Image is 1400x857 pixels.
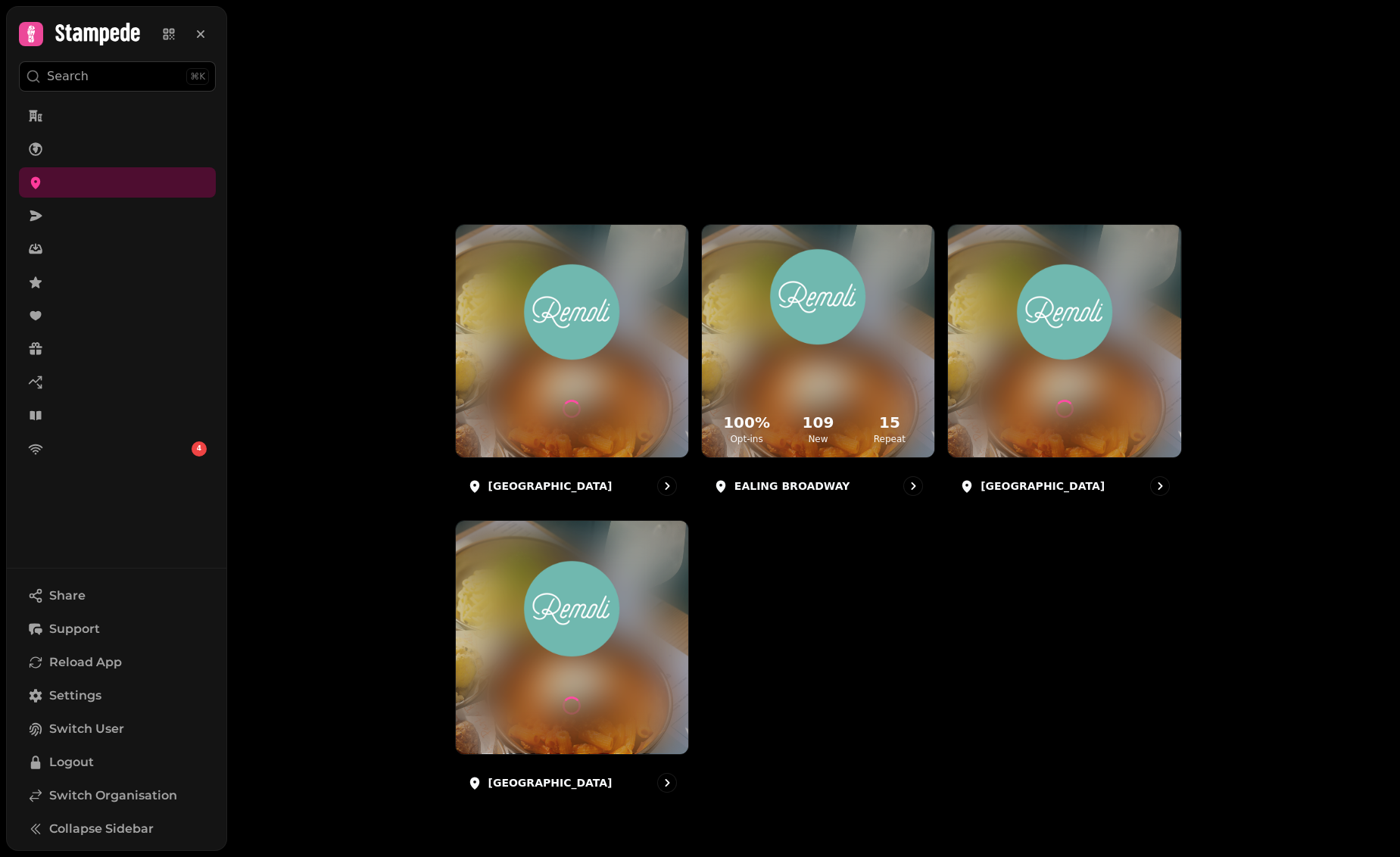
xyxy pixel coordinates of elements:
[19,647,216,678] button: Reload App
[785,433,850,445] p: New
[978,263,1152,360] img: WEMBLEY PARK
[19,681,216,711] a: Settings
[49,620,100,638] span: Support
[714,433,779,445] p: Opt-ins
[19,747,216,778] button: Logout
[19,434,216,464] a: 4
[857,433,922,445] p: Repeat
[49,720,124,738] span: Switch User
[19,61,216,92] button: Search⌘K
[857,412,922,433] h2: 15
[485,263,659,360] img: BROMLEY SOUTH
[19,781,216,811] a: Switch Organisation
[485,560,659,657] img: WESTFIELD STRATFORD
[734,478,850,494] p: EALING BROADWAY
[488,775,613,790] p: [GEOGRAPHIC_DATA]
[1152,478,1168,494] svg: go to
[455,520,689,804] a: WESTFIELD STRATFORDWESTFIELD STRATFORD[GEOGRAPHIC_DATA]
[785,412,850,433] h2: 109
[981,478,1105,494] p: [GEOGRAPHIC_DATA]
[49,687,101,705] span: Settings
[49,653,122,672] span: Reload App
[659,775,675,790] svg: go to
[731,248,905,345] img: EALING BROADWAY
[947,224,1181,508] a: WEMBLEY PARKWEMBLEY PARK[GEOGRAPHIC_DATA]
[49,820,154,838] span: Collapse Sidebar
[49,587,86,605] span: Share
[197,444,201,454] span: 4
[49,787,177,805] span: Switch Organisation
[19,614,216,644] button: Support
[49,753,94,771] span: Logout
[47,67,89,86] p: Search
[701,224,935,508] a: EALING BROADWAYEALING BROADWAY100%Opt-ins109New15RepeatEALING BROADWAY
[906,478,921,494] svg: go to
[488,478,613,494] p: [GEOGRAPHIC_DATA]
[186,68,209,85] div: ⌘K
[659,478,675,494] svg: go to
[19,814,216,844] button: Collapse Sidebar
[19,581,216,611] button: Share
[455,224,689,508] a: BROMLEY SOUTHBROMLEY SOUTH[GEOGRAPHIC_DATA]
[19,714,216,744] button: Switch User
[714,412,779,433] h2: 100 %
